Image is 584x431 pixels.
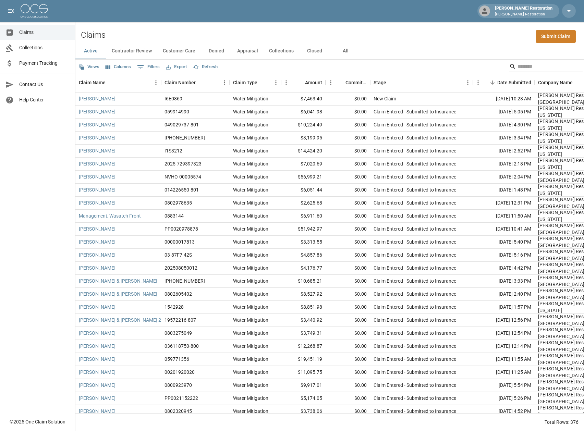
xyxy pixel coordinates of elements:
div: [DATE] 10:28 AM [473,93,535,106]
h2: Claims [81,30,106,40]
div: Claim Entered - Submitted to Insurance [374,121,456,128]
div: 202508050012 [165,264,197,271]
div: $0.00 [326,353,370,366]
a: [PERSON_NAME] [79,238,115,245]
div: Claim Number [165,73,196,92]
span: Collections [19,44,70,51]
a: [PERSON_NAME] [79,225,115,232]
div: 03-87F7-42S [165,251,192,258]
div: [DATE] 1:48 PM [473,184,535,197]
div: [DATE] 2:18 PM [473,158,535,171]
div: Water Mitigation [233,95,268,102]
button: Select columns [104,62,133,72]
div: [DATE] 5:16 PM [473,249,535,262]
div: 059914990 [165,108,189,115]
div: Water Mitigation [233,408,268,415]
div: 2025-729397323 [165,160,202,167]
div: $10,224.49 [281,119,326,132]
div: $51,942.97 [281,223,326,236]
div: $6,911.60 [281,210,326,223]
div: Committed Amount [345,73,367,92]
div: $0.00 [326,314,370,327]
div: $8,851.98 [281,301,326,314]
div: $3,313.55 [281,236,326,249]
button: All [330,43,361,59]
button: Show filters [135,62,161,73]
a: Submit Claim [536,30,576,43]
div: [DATE] 5:26 PM [473,392,535,405]
div: [DATE] 1:57 PM [473,301,535,314]
div: 19572216-807 [165,317,196,323]
div: Claim Entered - Submitted to Insurance [374,408,456,415]
div: [DATE] 10:41 AM [473,223,535,236]
div: Water Mitigation [233,356,268,362]
div: [DATE] 12:31 PM [473,197,535,210]
button: open drawer [4,4,18,18]
a: [PERSON_NAME] [79,134,115,141]
div: Claim Entered - Submitted to Insurance [374,264,456,271]
div: 0803275049 [165,330,192,336]
button: Sort [196,78,205,87]
div: 00000017813 [165,238,195,245]
div: [DATE] 12:14 PM [473,340,535,353]
div: Claim Type [230,73,281,92]
div: dynamic tabs [75,43,584,59]
div: Water Mitigation [233,212,268,219]
a: [PERSON_NAME] & [PERSON_NAME] 2 [79,317,161,323]
a: [PERSON_NAME] & [PERSON_NAME] [79,278,157,284]
a: [PERSON_NAME] [79,408,115,415]
button: Customer Care [157,43,201,59]
div: $0.00 [326,327,370,340]
div: Claim Entered - Submitted to Insurance [374,199,456,206]
div: Claim Entered - Submitted to Insurance [374,160,456,167]
div: Water Mitigation [233,304,268,310]
div: $56,999.21 [281,171,326,184]
div: [PERSON_NAME] Restoration [492,5,555,17]
button: Sort [257,78,267,87]
div: $0.00 [326,145,370,158]
button: Sort [573,78,582,87]
div: [DATE] 4:52 PM [473,405,535,418]
a: [PERSON_NAME] [79,251,115,258]
button: Views [77,62,101,72]
button: Refresh [191,62,219,72]
div: $7,020.69 [281,158,326,171]
div: $19,451.19 [281,353,326,366]
div: [DATE] 2:04 PM [473,171,535,184]
div: [DATE] 4:42 PM [473,262,535,275]
span: Claims [19,29,70,36]
div: Claim Entered - Submitted to Insurance [374,251,456,258]
div: Water Mitigation [233,160,268,167]
div: Claim Number [161,73,230,92]
button: Export [164,62,188,72]
button: Sort [488,78,497,87]
div: Claim Entered - Submitted to Insurance [374,134,456,141]
div: $0.00 [326,275,370,288]
div: New Claim [374,95,396,102]
span: Contact Us [19,81,70,88]
button: Sort [295,78,305,87]
div: Claim Entered - Submitted to Insurance [374,238,456,245]
div: Date Submitted [497,73,531,92]
div: Stage [374,73,386,92]
div: Water Mitigation [233,147,268,154]
a: [PERSON_NAME] [79,382,115,389]
p: [PERSON_NAME] Restoration [495,12,552,17]
div: $3,199.95 [281,132,326,145]
button: Menu [151,77,161,88]
button: Denied [201,43,232,59]
a: [PERSON_NAME] & [PERSON_NAME] [79,291,157,297]
div: [DATE] 11:25 AM [473,366,535,379]
a: Management, Wasatch Front [79,212,141,219]
div: [DATE] 3:34 PM [473,132,535,145]
div: $0.00 [326,93,370,106]
div: Claim Entered - Submitted to Insurance [374,395,456,402]
div: Claim Entered - Submitted to Insurance [374,291,456,297]
div: $0.00 [326,171,370,184]
a: [PERSON_NAME] [79,186,115,193]
div: $0.00 [326,119,370,132]
div: Claim Type [233,73,257,92]
div: Water Mitigation [233,134,268,141]
div: NVHO-00005574 [165,173,201,180]
div: $0.00 [326,197,370,210]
